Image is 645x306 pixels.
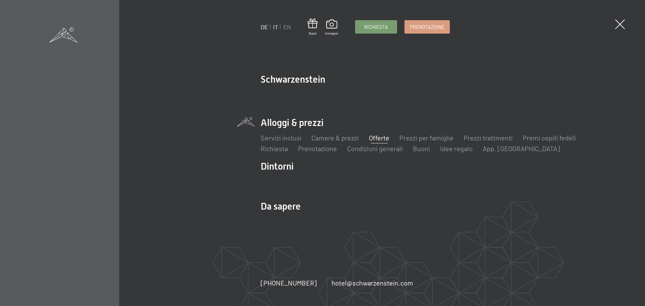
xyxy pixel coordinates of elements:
a: hotel@schwarzenstein.com [332,278,413,288]
a: Richiesta [355,20,397,33]
a: DE [261,23,268,31]
a: App. [GEOGRAPHIC_DATA] [483,144,560,152]
a: IT [273,23,278,31]
a: Camere & prezzi [311,134,359,142]
span: Buoni [308,31,317,36]
a: Richiesta [261,144,288,152]
a: [PHONE_NUMBER] [261,278,317,288]
a: Buoni [308,18,317,36]
span: Immagini [325,31,338,36]
span: Prenotazione [410,24,444,31]
a: Servizi inclusi [261,134,301,142]
a: Prenotazione [298,144,337,152]
a: Condizioni generali [347,144,403,152]
a: Buoni [413,144,430,152]
span: [PHONE_NUMBER] [261,279,317,287]
a: Prenotazione [405,20,449,33]
a: Prezzi trattmenti [464,134,513,142]
a: Premi ospiti fedeli [523,134,576,142]
a: Offerte [369,134,389,142]
span: Richiesta [364,24,388,31]
a: Idee regalo [440,144,473,152]
a: EN [283,23,291,31]
a: Immagini [325,19,338,36]
a: Prezzi per famiglie [399,134,454,142]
